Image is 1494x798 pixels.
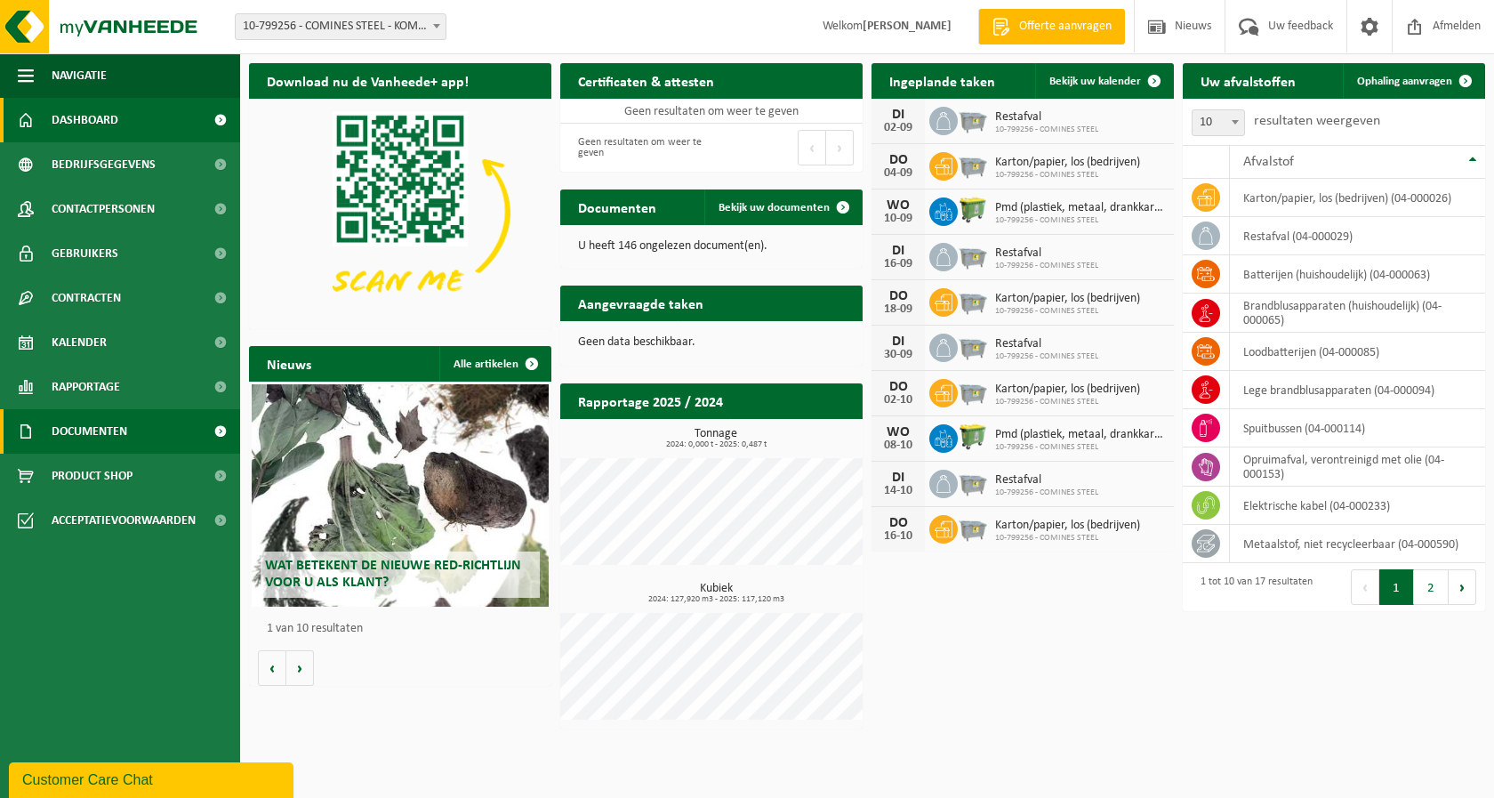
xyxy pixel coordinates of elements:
img: Download de VHEPlus App [249,99,551,326]
a: Bekijk uw kalender [1035,63,1172,99]
span: Offerte aanvragen [1015,18,1116,36]
span: 2024: 0,000 t - 2025: 0,487 t [569,440,863,449]
span: 10 [1193,110,1244,135]
h2: Aangevraagde taken [560,286,721,320]
td: Geen resultaten om weer te geven [560,99,863,124]
span: Karton/papier, los (bedrijven) [995,383,1140,397]
h2: Ingeplande taken [871,63,1013,98]
button: 2 [1414,569,1449,605]
span: 10-799256 - COMINES STEEL - KOMEN [235,13,446,40]
span: Restafval [995,110,1098,125]
span: Pmd (plastiek, metaal, drankkartons) (bedrijven) [995,201,1165,215]
div: 16-09 [880,258,916,270]
img: WB-2500-GAL-GY-01 [958,467,988,497]
span: 10-799256 - COMINES STEEL [995,215,1165,226]
div: 02-09 [880,122,916,134]
label: resultaten weergeven [1254,114,1380,128]
a: Offerte aanvragen [978,9,1125,44]
span: 2024: 127,920 m3 - 2025: 117,120 m3 [569,595,863,604]
h2: Certificaten & attesten [560,63,732,98]
button: Next [1449,569,1476,605]
strong: [PERSON_NAME] [863,20,952,33]
span: Acceptatievoorwaarden [52,498,196,543]
button: Previous [798,130,826,165]
span: 10-799256 - COMINES STEEL [995,533,1140,544]
div: DI [880,244,916,258]
td: loodbatterijen (04-000085) [1230,333,1485,371]
td: elektrische kabel (04-000233) [1230,487,1485,525]
img: WB-2500-GAL-GY-01 [958,240,988,270]
h2: Download nu de Vanheede+ app! [249,63,486,98]
td: restafval (04-000029) [1230,217,1485,255]
span: Contactpersonen [52,187,155,231]
button: 1 [1379,569,1414,605]
button: Previous [1351,569,1379,605]
img: WB-0660-HPE-GN-50 [958,195,988,225]
span: Dashboard [52,98,118,142]
p: 1 van 10 resultaten [267,623,542,635]
span: Wat betekent de nieuwe RED-richtlijn voor u als klant? [265,559,521,590]
h2: Uw afvalstoffen [1183,63,1313,98]
div: DO [880,516,916,530]
img: WB-2500-GAL-GY-01 [958,104,988,134]
span: Restafval [995,337,1098,351]
div: DI [880,335,916,349]
p: U heeft 146 ongelezen document(en). [578,240,845,253]
span: 10-799256 - COMINES STEEL [995,261,1098,271]
button: Volgende [286,650,314,686]
img: WB-2500-GAL-GY-01 [958,331,988,361]
a: Bekijk uw documenten [704,189,861,225]
h3: Tonnage [569,428,863,449]
span: 10-799256 - COMINES STEEL [995,125,1098,135]
div: 18-09 [880,303,916,316]
span: Contracten [52,276,121,320]
div: 1 tot 10 van 17 resultaten [1192,568,1313,607]
span: Restafval [995,246,1098,261]
td: batterijen (huishoudelijk) (04-000063) [1230,255,1485,294]
img: WB-2500-GAL-GY-01 [958,286,988,316]
span: 10-799256 - COMINES STEEL [995,442,1165,453]
span: Pmd (plastiek, metaal, drankkartons) (bedrijven) [995,428,1165,442]
p: Geen data beschikbaar. [578,336,845,349]
a: Wat betekent de nieuwe RED-richtlijn voor u als klant? [252,384,548,607]
a: Ophaling aanvragen [1343,63,1483,99]
span: Karton/papier, los (bedrijven) [995,292,1140,306]
div: 14-10 [880,485,916,497]
span: 10-799256 - COMINES STEEL [995,397,1140,407]
span: Documenten [52,409,127,454]
iframe: chat widget [9,759,297,798]
div: 04-09 [880,167,916,180]
span: 10-799256 - COMINES STEEL [995,351,1098,362]
button: Vorige [258,650,286,686]
div: 30-09 [880,349,916,361]
img: WB-0660-HPE-GN-50 [958,422,988,452]
span: Navigatie [52,53,107,98]
img: WB-2500-GAL-GY-01 [958,376,988,407]
div: DI [880,471,916,485]
span: Product Shop [52,454,133,498]
span: Restafval [995,473,1098,488]
span: Gebruikers [52,231,118,276]
span: Rapportage [52,365,120,409]
span: 10 [1192,109,1245,136]
td: lege brandblusapparaten (04-000094) [1230,371,1485,409]
span: Bedrijfsgegevens [52,142,156,187]
span: Karton/papier, los (bedrijven) [995,519,1140,533]
div: 10-09 [880,213,916,225]
td: spuitbussen (04-000114) [1230,409,1485,447]
div: 02-10 [880,394,916,407]
div: 08-10 [880,439,916,452]
div: WO [880,425,916,439]
span: 10-799256 - COMINES STEEL [995,488,1098,498]
span: Bekijk uw documenten [719,202,830,214]
span: Kalender [52,320,107,365]
td: brandblusapparaten (huishoudelijk) (04-000065) [1230,294,1485,333]
img: WB-2500-GAL-GY-01 [958,149,988,180]
span: Afvalstof [1243,155,1294,169]
span: Karton/papier, los (bedrijven) [995,156,1140,170]
div: WO [880,198,916,213]
span: Bekijk uw kalender [1049,76,1141,87]
h3: Kubiek [569,583,863,604]
img: WB-2500-GAL-GY-01 [958,512,988,543]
